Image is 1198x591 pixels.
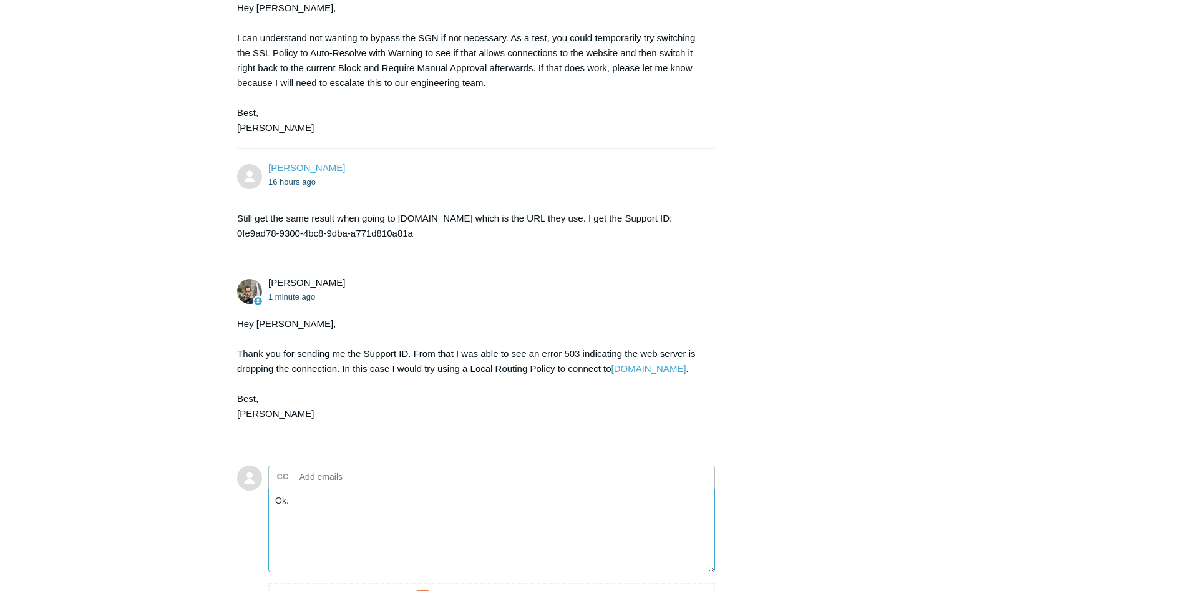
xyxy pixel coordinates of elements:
label: CC [277,467,289,486]
a: [DOMAIN_NAME] [611,363,686,374]
div: Hey [PERSON_NAME], Thank you for sending me the Support ID. From that I was able to see an error ... [237,316,703,421]
textarea: Add your reply [268,489,715,573]
p: Still get the same result when going to [DOMAIN_NAME] which is the URL they use. I get the Suppor... [237,211,703,241]
time: 08/21/2025, 09:53 [268,292,315,301]
a: [PERSON_NAME] [268,162,345,173]
span: Michael Tjader [268,277,345,288]
div: Hey [PERSON_NAME], I can understand not wanting to bypass the SGN if not necessary. As a test, yo... [237,1,703,135]
span: Thomas Bickford [268,162,345,173]
time: 08/20/2025, 17:09 [268,177,316,187]
input: Add emails [295,467,429,486]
